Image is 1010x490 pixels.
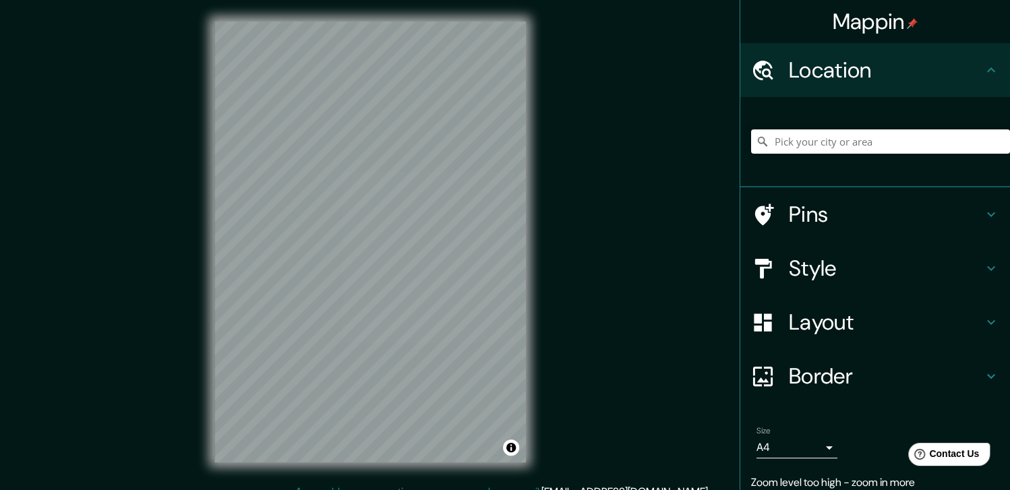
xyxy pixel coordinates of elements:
div: Pins [740,187,1010,241]
iframe: Help widget launcher [890,437,995,475]
div: A4 [756,437,837,458]
img: pin-icon.png [907,18,918,29]
h4: Border [789,363,983,390]
h4: Style [789,255,983,282]
canvas: Map [214,22,526,462]
h4: Location [789,57,983,84]
h4: Mappin [833,8,918,35]
input: Pick your city or area [751,129,1010,154]
div: Layout [740,295,1010,349]
button: Toggle attribution [503,439,519,456]
div: Location [740,43,1010,97]
div: Border [740,349,1010,403]
label: Size [756,425,771,437]
h4: Pins [789,201,983,228]
h4: Layout [789,309,983,336]
div: Style [740,241,1010,295]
